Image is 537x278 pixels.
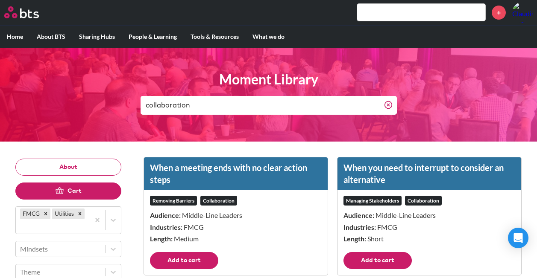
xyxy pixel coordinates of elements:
[343,252,412,269] button: Add to cart
[150,211,322,220] p: Middle-Line Leaders
[122,26,184,48] label: People & Learning
[144,157,328,190] h3: When a meeting ends with no clear action steps
[20,208,41,219] div: FMCG
[150,196,197,206] div: Removing Barriers
[150,223,322,232] p: FMCG
[343,211,374,219] strong: Audience:
[52,208,75,219] div: Utilities
[15,159,121,176] button: About
[512,2,533,23] a: Profile
[150,235,173,243] strong: Length:
[141,96,384,115] input: Find what you need...
[15,182,121,200] button: Cart
[4,6,55,18] a: Go home
[150,223,182,231] strong: Industries:
[343,223,376,231] strong: Industries:
[343,223,515,232] p: FMCG
[405,196,442,206] div: Collaboration
[337,157,521,190] h3: When you need to interrupt to consider an alternative
[343,235,366,243] strong: Length:
[343,196,402,206] div: Managing Stakeholders
[75,208,85,219] div: Remove Utilities
[72,26,122,48] label: Sharing Hubs
[150,211,181,219] strong: Audience:
[512,2,533,23] img: Claudia Cappelli
[41,208,50,219] div: Remove FMCG
[508,228,528,248] div: Open Intercom Messenger
[150,252,218,269] button: Add to cart
[141,70,397,89] h1: Moment Library
[150,234,322,243] p: Medium
[343,234,515,243] p: Short
[4,6,39,18] img: BTS Logo
[184,26,246,48] label: Tools & Resources
[30,26,72,48] label: About BTS
[492,6,506,20] a: +
[343,211,515,220] p: Middle-Line Leaders
[246,26,291,48] label: What we do
[200,196,237,206] div: Collaboration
